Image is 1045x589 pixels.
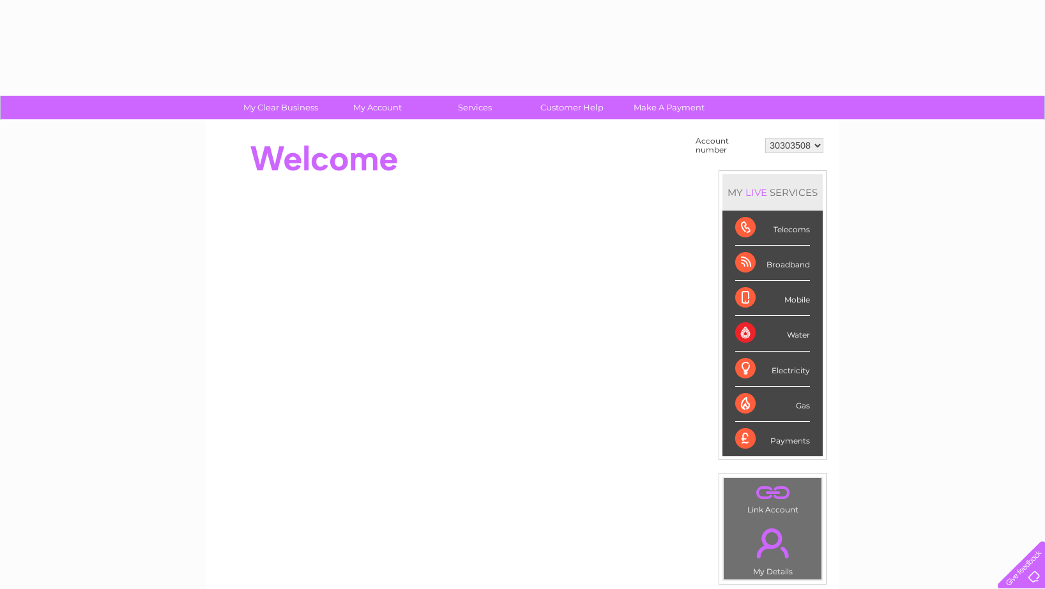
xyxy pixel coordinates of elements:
[727,521,818,565] a: .
[735,387,810,422] div: Gas
[616,96,722,119] a: Make A Payment
[735,316,810,351] div: Water
[325,96,431,119] a: My Account
[722,174,823,211] div: MY SERVICES
[735,352,810,387] div: Electricity
[735,246,810,281] div: Broadband
[228,96,333,119] a: My Clear Business
[723,477,822,518] td: Link Account
[519,96,625,119] a: Customer Help
[422,96,528,119] a: Services
[735,211,810,246] div: Telecoms
[727,481,818,503] a: .
[735,422,810,456] div: Payments
[743,186,770,198] div: LIVE
[692,133,762,158] td: Account number
[723,518,822,580] td: My Details
[735,281,810,316] div: Mobile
